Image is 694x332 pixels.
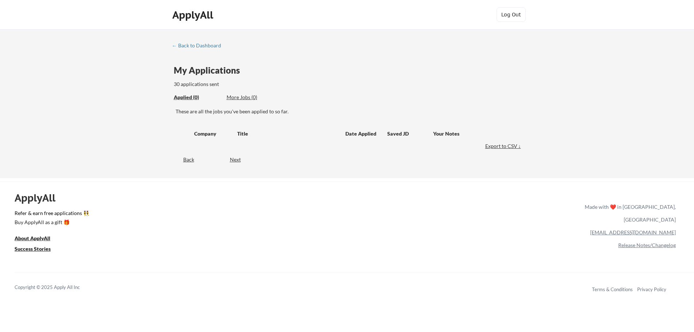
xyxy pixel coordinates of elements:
[590,229,676,235] a: [EMAIL_ADDRESS][DOMAIN_NAME]
[592,286,633,292] a: Terms & Conditions
[345,130,377,137] div: Date Applied
[227,94,280,101] div: These are job applications we think you'd be a good fit for, but couldn't apply you to automatica...
[174,94,221,101] div: These are all the jobs you've been applied to so far.
[230,156,249,163] div: Next
[485,142,523,150] div: Export to CSV ↓
[237,130,338,137] div: Title
[618,242,676,248] a: Release Notes/Changelog
[172,43,227,50] a: ← Back to Dashboard
[15,235,50,241] u: About ApplyAll
[637,286,666,292] a: Privacy Policy
[15,284,98,291] div: Copyright © 2025 Apply All Inc
[15,211,432,218] a: Refer & earn free applications 👯‍♀️
[172,9,215,21] div: ApplyAll
[433,130,516,137] div: Your Notes
[174,66,246,75] div: My Applications
[172,156,194,163] div: Back
[15,192,64,204] div: ApplyAll
[387,127,433,140] div: Saved JD
[172,43,227,48] div: ← Back to Dashboard
[582,200,676,226] div: Made with ❤️ in [GEOGRAPHIC_DATA], [GEOGRAPHIC_DATA]
[194,130,231,137] div: Company
[227,94,280,101] div: More Jobs (0)
[176,108,523,115] div: These are all the jobs you've been applied to so far.
[15,245,60,254] a: Success Stories
[174,94,221,101] div: Applied (0)
[15,246,51,252] u: Success Stories
[15,218,87,227] a: Buy ApplyAll as a gift 🎁
[15,234,60,243] a: About ApplyAll
[497,7,526,22] button: Log Out
[15,220,87,225] div: Buy ApplyAll as a gift 🎁
[174,81,315,88] div: 30 applications sent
